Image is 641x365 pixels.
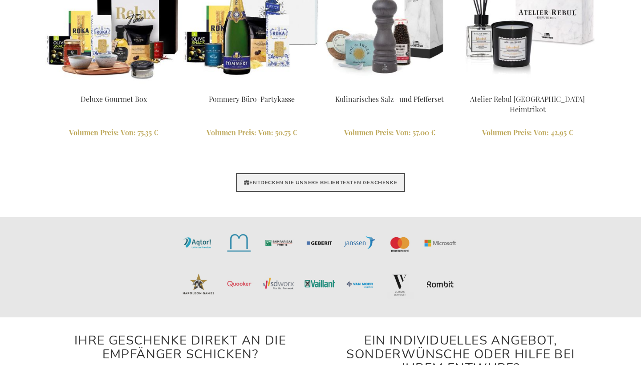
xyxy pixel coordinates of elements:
span: 75,35 € [138,128,158,137]
span: Volumen Preis: [482,128,532,137]
a: Volumen Preis: Von 57,00 € [321,128,458,138]
span: Volumen Preis: [344,128,394,137]
span: Von [258,128,273,137]
a: Kulinarisches Salz- und Pfefferset Kulinarisches Salz- und Pfefferset [321,83,458,92]
a: Volumen Preis: Von 42,95 € [459,128,596,138]
a: ENTDECKEN SIE UNSERE BELIEBTESTEN GESCHENKE [236,173,405,192]
h2: IHRE GESCHENKE DIREKT AN DIE EMPFÄNGER SCHICKEN? [45,334,316,361]
a: Deluxe Gourmet Box [81,94,147,104]
span: 42,95 € [551,128,573,137]
a: ARCA-20055 Deluxe Gourmet Box [45,83,182,92]
span: Von [121,128,136,137]
span: 50,75 € [275,128,297,137]
a: Atelier Rebul [GEOGRAPHIC_DATA] Heimtrikot [470,94,585,114]
a: Pommery Büro-Partykasse [209,94,295,104]
a: Volumen Preis: Von 75,35 € [45,128,182,138]
a: Atelier Rebul Istanbul Home Kit Atelier Rebul Istanbul Heimtrikot [459,83,596,92]
span: Von [534,128,549,137]
a: Kulinarisches Salz- und Pfefferset [335,94,444,104]
span: Von [396,128,411,137]
a: Volumen Preis: Von 50,75 € [183,128,320,138]
a: Pommery Office Party Box Pommery Büro-Partykasse [183,83,320,92]
span: Volumen Preis: [207,128,256,137]
span: Volumen Preis: [69,128,119,137]
span: 57,00 € [413,128,435,137]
